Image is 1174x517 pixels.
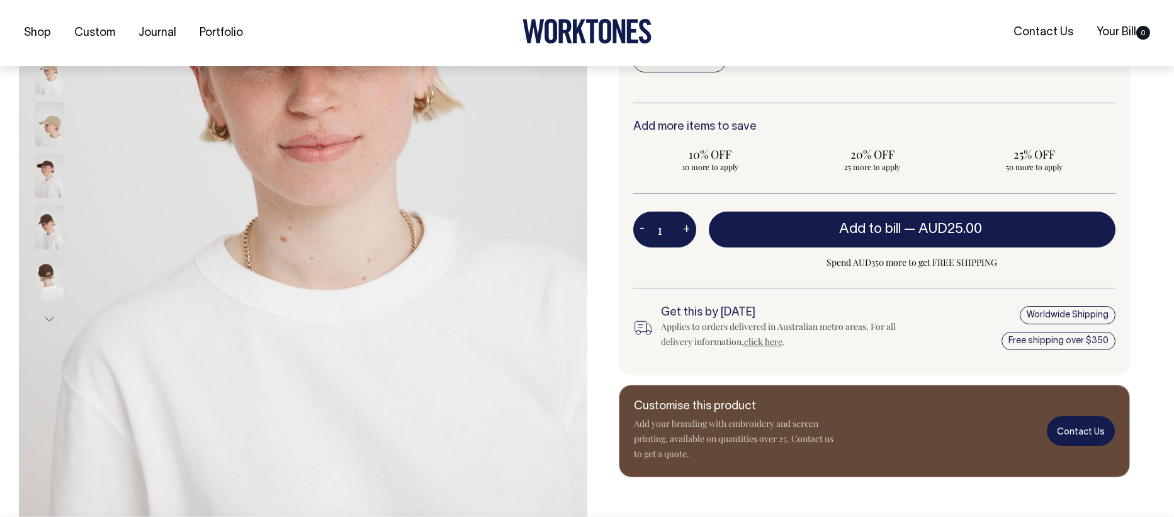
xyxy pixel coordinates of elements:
h6: Get this by [DATE] [661,307,897,319]
a: Your Bill0 [1092,22,1155,43]
p: Add your branding with embroidery and screen printing, available on quantities over 25. Contact u... [634,416,835,462]
span: AUD25.00 [918,223,982,236]
a: Shop [19,23,56,43]
span: 10 more to apply [640,162,781,172]
span: Spend AUD350 more to get FREE SHIPPING [709,255,1116,270]
button: Add to bill —AUD25.00 [709,212,1116,247]
img: espresso [35,154,64,198]
button: Next [40,305,59,334]
input: 20% OFF 25 more to apply [795,143,949,176]
a: Custom [69,23,120,43]
span: — [904,223,985,236]
a: Contact Us [1008,22,1078,43]
span: 25 more to apply [801,162,943,172]
button: - [633,217,651,242]
img: washed-khaki [35,51,64,95]
h6: Add more items to save [633,121,1116,134]
span: 10% OFF [640,147,781,162]
img: espresso [35,206,64,250]
span: 25% OFF [963,147,1105,162]
a: Contact Us [1047,416,1115,446]
img: espresso [35,258,64,302]
input: 25% OFF 50 more to apply [957,143,1111,176]
button: + [677,217,696,242]
span: 20% OFF [801,147,943,162]
input: 10% OFF 10 more to apply [633,143,787,176]
span: Add to bill [839,223,901,236]
a: click here [744,336,782,348]
a: Portfolio [195,23,248,43]
div: Applies to orders delivered in Australian metro areas. For all delivery information, . [661,319,897,349]
img: washed-khaki [35,103,64,147]
span: 50 more to apply [963,162,1105,172]
a: Journal [133,23,181,43]
span: 0 [1136,26,1150,40]
h6: Customise this product [634,401,835,413]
